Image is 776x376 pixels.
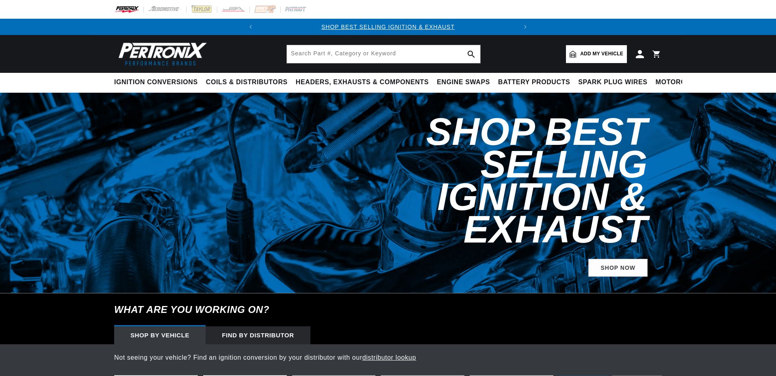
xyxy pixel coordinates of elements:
div: 1 of 2 [259,22,517,31]
button: Translation missing: en.sections.announcements.previous_announcement [243,19,259,35]
span: Add my vehicle [580,50,623,58]
div: Find by Distributor [206,326,310,344]
span: Engine Swaps [437,78,490,87]
span: Ignition Conversions [114,78,198,87]
p: Not seeing your vehicle? Find an ignition conversion by your distributor with our [114,352,662,363]
summary: Engine Swaps [433,73,494,92]
summary: Headers, Exhausts & Components [292,73,433,92]
a: SHOP NOW [588,259,648,277]
a: distributor lookup [362,354,416,361]
a: Add my vehicle [566,45,627,63]
summary: Ignition Conversions [114,73,202,92]
img: Pertronix [114,40,208,68]
h6: What are you working on? [94,293,682,326]
a: SHOP BEST SELLING IGNITION & EXHAUST [321,24,455,30]
summary: Coils & Distributors [202,73,292,92]
span: Headers, Exhausts & Components [296,78,429,87]
span: Spark Plug Wires [578,78,647,87]
span: Motorcycle [656,78,704,87]
summary: Motorcycle [652,73,708,92]
summary: Spark Plug Wires [574,73,651,92]
span: Coils & Distributors [206,78,288,87]
summary: Battery Products [494,73,574,92]
button: Translation missing: en.sections.announcements.next_announcement [517,19,533,35]
input: Search Part #, Category or Keyword [287,45,480,63]
h2: Shop Best Selling Ignition & Exhaust [300,116,648,246]
span: Battery Products [498,78,570,87]
div: Shop by vehicle [114,326,206,344]
button: search button [462,45,480,63]
div: Announcement [259,22,517,31]
slideshow-component: Translation missing: en.sections.announcements.announcement_bar [94,19,682,35]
